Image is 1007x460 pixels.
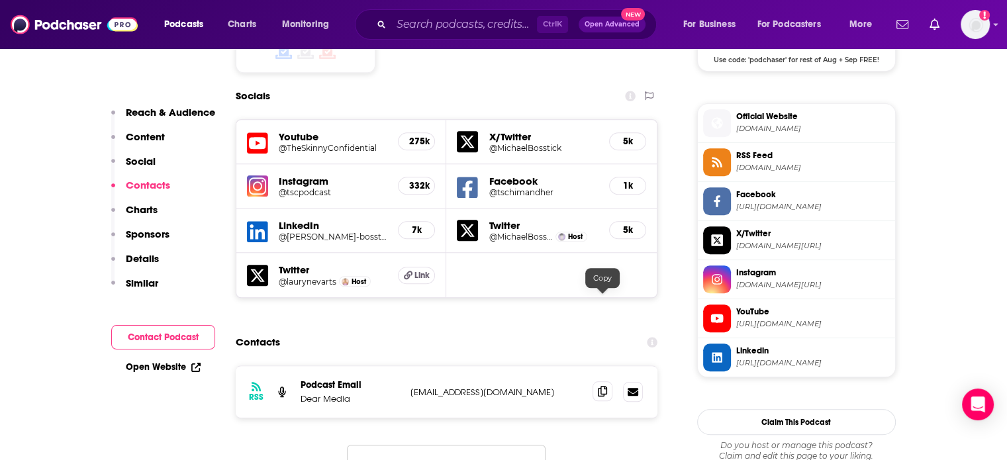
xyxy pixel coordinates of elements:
button: Sponsors [111,228,169,252]
span: Use code: 'podchaser' for rest of Aug + Sep FREE! [698,48,895,64]
a: Michael Bosstick [558,233,565,240]
span: Instagram [736,267,890,279]
p: [EMAIL_ADDRESS][DOMAIN_NAME] [410,387,583,398]
h2: Socials [236,83,270,109]
h5: Instagram [279,175,388,187]
button: open menu [674,14,752,35]
span: For Podcasters [757,15,821,34]
button: open menu [840,14,888,35]
span: Link [414,270,430,281]
h5: 1k [620,180,635,191]
span: RSS Feed [736,150,890,161]
span: Linkedin [736,345,890,357]
a: X/Twitter[DOMAIN_NAME][URL] [703,226,890,254]
img: User Profile [961,10,990,39]
a: Link [398,267,435,284]
a: @MichaelBosstick [489,232,552,242]
button: open menu [749,14,840,35]
h5: 332k [409,180,424,191]
a: RSS Feed[DOMAIN_NAME] [703,148,890,176]
span: https://www.facebook.com/tschimandher [736,202,890,212]
span: Monitoring [282,15,329,34]
img: Podchaser - Follow, Share and Rate Podcasts [11,12,138,37]
a: Show notifications dropdown [924,13,945,36]
h2: Contacts [236,330,280,355]
p: Similar [126,277,158,289]
a: @TheSkinnyConfidential [279,143,388,153]
button: Charts [111,203,158,228]
span: https://www.youtube.com/@TheSkinnyConfidential [736,319,890,329]
span: tschimandher.libsyn.com [736,163,890,173]
div: Search podcasts, credits, & more... [367,9,669,40]
p: Reach & Audience [126,106,215,118]
button: Claim This Podcast [697,409,896,435]
a: @laurynevarts [279,277,336,287]
button: Details [111,252,159,277]
button: Show profile menu [961,10,990,39]
span: X/Twitter [736,228,890,240]
a: YouTube[URL][DOMAIN_NAME] [703,304,890,332]
button: Reach & Audience [111,106,215,130]
div: Open Intercom Messenger [962,389,994,420]
a: Show notifications dropdown [891,13,914,36]
span: Ctrl K [537,16,568,33]
h5: Youtube [279,130,388,143]
h5: Twitter [279,263,388,276]
h5: Twitter [489,219,599,232]
button: Similar [111,277,158,301]
a: @tschimandher [489,187,599,197]
span: Open Advanced [585,21,640,28]
img: Lauryn Evarts Bosstick [342,278,349,285]
p: Podcast Email [301,379,400,391]
button: Contacts [111,179,170,203]
h5: Facebook [489,175,599,187]
span: https://www.linkedin.com/in/michael-bosstick-21584b124 [736,358,890,368]
span: For Business [683,15,736,34]
span: Host [352,277,366,286]
span: twitter.com/MichaelBosstick [736,241,890,251]
h3: RSS [249,392,264,402]
span: Logged in as kristenfisher_dk [961,10,990,39]
h5: 7k [409,224,424,236]
a: Facebook[URL][DOMAIN_NAME] [703,187,890,215]
p: Social [126,155,156,167]
button: Content [111,130,165,155]
img: iconImage [247,175,268,197]
h5: 275k [409,136,424,147]
span: YouTube [736,306,890,318]
span: Podcasts [164,15,203,34]
p: Details [126,252,159,265]
span: Charts [228,15,256,34]
button: open menu [155,14,220,35]
span: More [849,15,872,34]
span: Do you host or manage this podcast? [697,440,896,451]
a: Open Website [126,361,201,373]
div: Copy [585,268,620,288]
button: open menu [273,14,346,35]
p: Dear Media [301,393,400,404]
a: Libsyn Deal: Use code: 'podchaser' for rest of Aug + Sep FREE! [698,9,895,63]
a: Charts [219,14,264,35]
a: Official Website[DOMAIN_NAME] [703,109,890,137]
span: tscpodcast.com [736,124,890,134]
button: Social [111,155,156,179]
span: New [621,8,645,21]
button: Contact Podcast [111,325,215,349]
button: Open AdvancedNew [579,17,646,32]
h5: 5k [620,136,635,147]
svg: Add a profile image [979,10,990,21]
a: @[PERSON_NAME]-bosstick-21584b124 [279,232,388,242]
h5: LinkedIn [279,219,388,232]
span: instagram.com/tscpodcast [736,280,890,290]
a: @MichaelBosstick [489,143,599,153]
span: Official Website [736,111,890,122]
p: Charts [126,203,158,216]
